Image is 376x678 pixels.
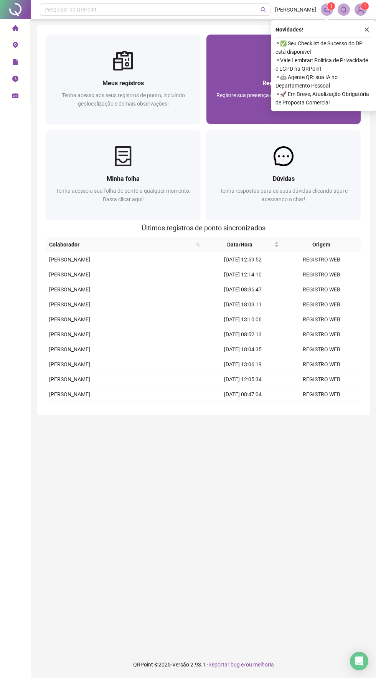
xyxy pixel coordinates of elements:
span: ⚬ 🤖 Agente QR: sua IA no Departamento Pessoal [275,73,371,90]
td: REGISTRO WEB [282,252,361,267]
span: Tenha acesso a sua folha de ponto a qualquer momento. Basta clicar aqui! [56,188,191,202]
span: [PERSON_NAME] [49,316,90,322]
td: [DATE] 18:03:11 [203,297,282,312]
td: REGISTRO WEB [282,357,361,372]
span: 1 [364,3,366,9]
span: Registrar ponto [262,79,305,87]
span: notification [323,6,330,13]
span: [PERSON_NAME] [49,391,90,397]
span: Data/Hora [206,240,273,249]
span: Reportar bug e/ou melhoria [208,661,274,668]
span: search [196,242,200,247]
span: ⚬ Vale Lembrar: Política de Privacidade e LGPD na QRPoint [275,56,371,73]
span: Dúvidas [273,175,295,182]
td: REGISTRO WEB [282,297,361,312]
td: REGISTRO WEB [282,312,361,327]
th: Data/Hora [203,237,282,252]
span: [PERSON_NAME] [49,271,90,278]
td: REGISTRO WEB [282,342,361,357]
span: Registre sua presença com rapidez e segurança clicando aqui! [216,92,351,107]
td: REGISTRO WEB [282,387,361,402]
td: [DATE] 12:05:34 [203,372,282,387]
span: [PERSON_NAME] [49,376,90,382]
span: environment [12,38,18,54]
span: [PERSON_NAME] [49,256,90,263]
span: Novidades ! [275,25,303,34]
td: [DATE] 18:04:35 [203,342,282,357]
td: REGISTRO WEB [282,372,361,387]
span: search [194,239,202,250]
span: search [261,7,266,13]
span: [PERSON_NAME] [49,286,90,293]
td: [DATE] 08:36:47 [203,282,282,297]
span: Meus registros [102,79,144,87]
span: [PERSON_NAME] [49,361,90,367]
span: Tenha respostas para as suas dúvidas clicando aqui e acessando o chat! [220,188,348,202]
div: Open Intercom Messenger [350,652,368,670]
a: Registrar pontoRegistre sua presença com rapidez e segurança clicando aqui! [206,35,361,124]
td: [DATE] 08:52:13 [203,327,282,342]
span: 1 [330,3,333,9]
img: 88434 [355,4,366,15]
td: [DATE] 13:06:19 [203,357,282,372]
span: close [364,27,369,32]
span: Versão [172,661,189,668]
span: bell [340,6,347,13]
span: Colaborador [49,240,193,249]
sup: Atualize o seu contato no menu Meus Dados [361,2,369,10]
span: Minha folha [107,175,140,182]
span: clock-circle [12,72,18,88]
span: schedule [12,89,18,104]
span: Últimos registros de ponto sincronizados [142,224,266,232]
span: file [12,55,18,71]
td: [DATE] 12:59:52 [203,252,282,267]
footer: QRPoint © 2025 - 2.93.1 - [31,651,376,678]
th: Origem [282,237,361,252]
td: REGISTRO WEB [282,267,361,282]
span: ⚬ ✅ Seu Checklist de Sucesso do DP está disponível [275,39,371,56]
td: REGISTRO WEB [282,282,361,297]
td: REGISTRO WEB [282,327,361,342]
td: REGISTRO WEB [282,402,361,417]
span: [PERSON_NAME] [275,5,316,14]
td: [DATE] 08:47:04 [203,387,282,402]
td: [DATE] 12:14:10 [203,267,282,282]
span: home [12,21,18,37]
a: DúvidasTenha respostas para as suas dúvidas clicando aqui e acessando o chat! [206,130,361,220]
a: Meus registrosTenha acesso aos seus registros de ponto, incluindo geolocalização e demais observa... [46,35,200,124]
td: [DATE] 18:14:42 [203,402,282,417]
sup: 1 [327,2,335,10]
td: [DATE] 13:10:06 [203,312,282,327]
span: [PERSON_NAME] [49,301,90,308]
span: Tenha acesso aos seus registros de ponto, incluindo geolocalização e demais observações! [62,92,185,107]
span: ⚬ 🚀 Em Breve, Atualização Obrigatória de Proposta Comercial [275,90,371,107]
a: Minha folhaTenha acesso a sua folha de ponto a qualquer momento. Basta clicar aqui! [46,130,200,220]
span: [PERSON_NAME] [49,331,90,337]
span: [PERSON_NAME] [49,346,90,352]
